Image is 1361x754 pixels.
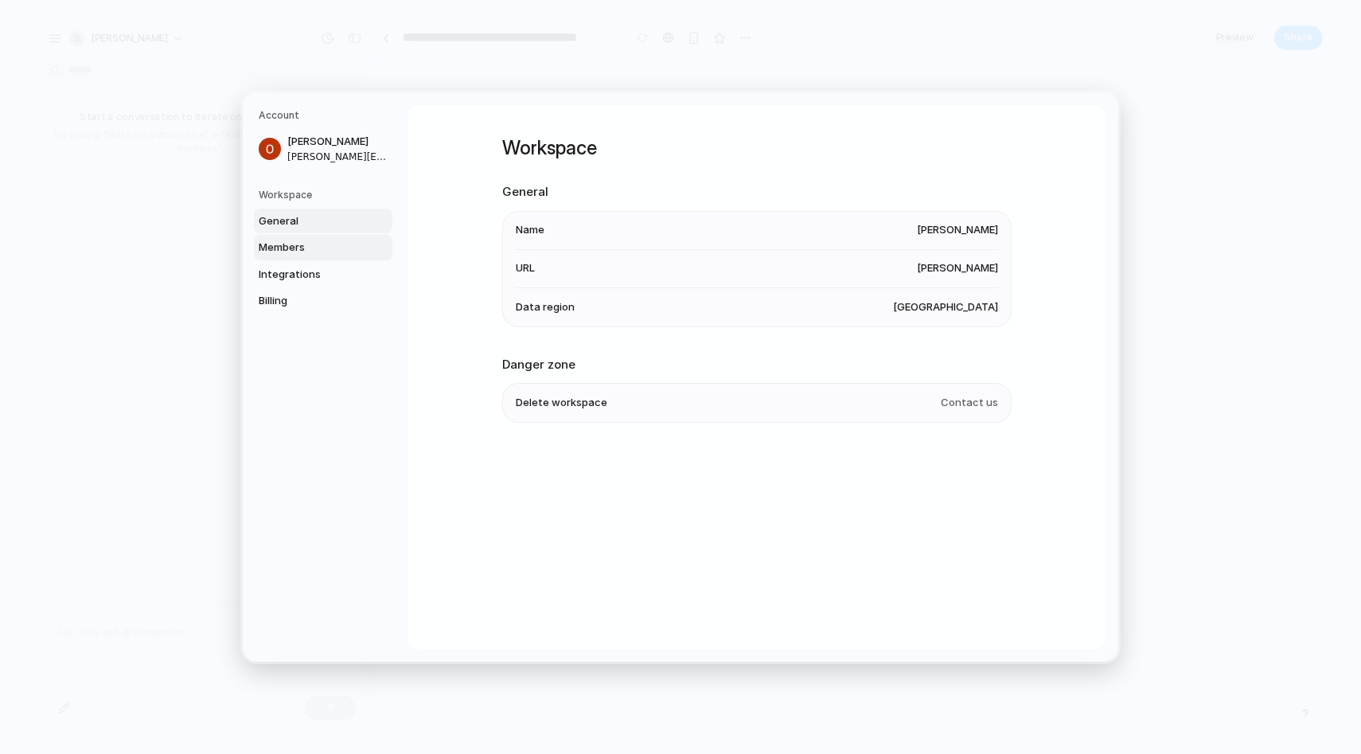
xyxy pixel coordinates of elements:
[254,129,392,169] a: [PERSON_NAME][PERSON_NAME][EMAIL_ADDRESS][PERSON_NAME][DOMAIN_NAME]
[516,395,607,411] span: Delete workspace
[254,235,392,260] a: Members
[893,299,998,315] span: [GEOGRAPHIC_DATA]
[254,262,392,287] a: Integrations
[259,188,392,202] h5: Workspace
[516,260,535,276] span: URL
[502,356,1012,374] h2: Danger zone
[259,267,361,283] span: Integrations
[502,183,1012,201] h2: General
[287,134,389,150] span: [PERSON_NAME]
[254,209,392,234] a: General
[259,240,361,256] span: Members
[516,222,544,238] span: Name
[254,288,392,314] a: Billing
[259,213,361,229] span: General
[516,299,575,315] span: Data region
[917,260,998,276] span: [PERSON_NAME]
[917,222,998,238] span: [PERSON_NAME]
[941,395,998,411] span: Contact us
[287,150,389,164] span: [PERSON_NAME][EMAIL_ADDRESS][PERSON_NAME][DOMAIN_NAME]
[502,134,1012,162] h1: Workspace
[259,108,392,123] h5: Account
[259,293,361,309] span: Billing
